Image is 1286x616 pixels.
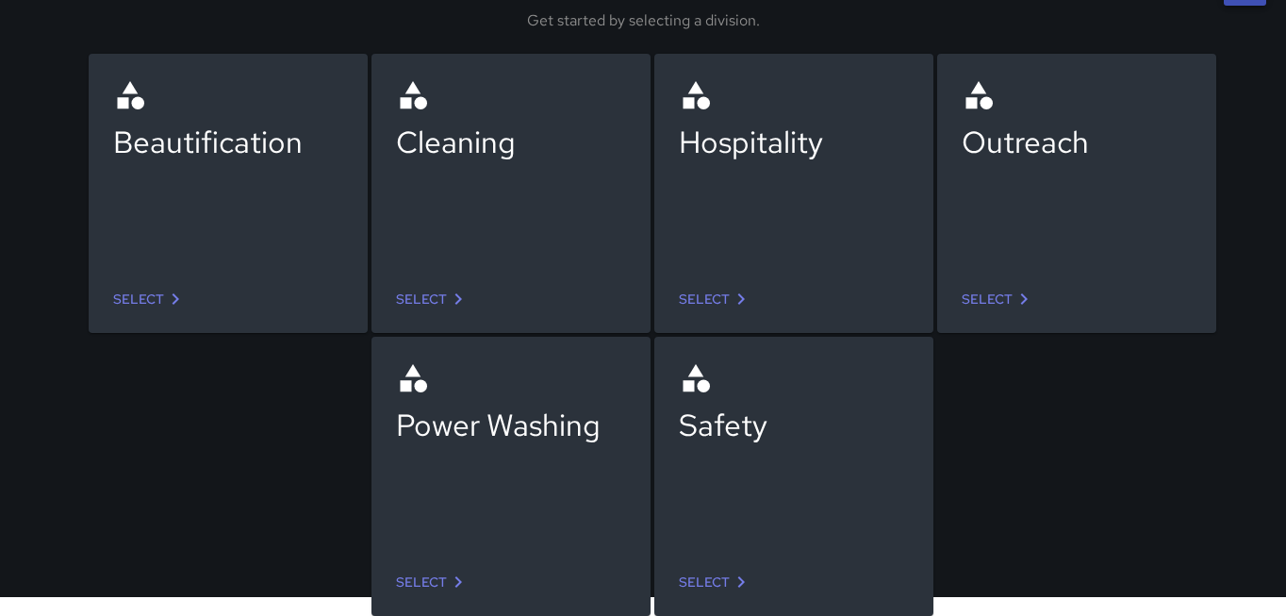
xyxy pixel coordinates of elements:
div: Power Washing [396,405,626,445]
div: Outreach [962,122,1192,162]
div: Hospitality [679,122,909,162]
a: Select [106,282,194,317]
div: Cleaning [396,122,626,162]
div: Safety [679,405,909,445]
div: Beautification [113,122,343,162]
a: Select [388,565,477,600]
div: Get started by selecting a division. [24,10,1262,30]
a: Select [671,565,760,600]
a: Select [954,282,1043,317]
a: Select [671,282,760,317]
a: Select [388,282,477,317]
